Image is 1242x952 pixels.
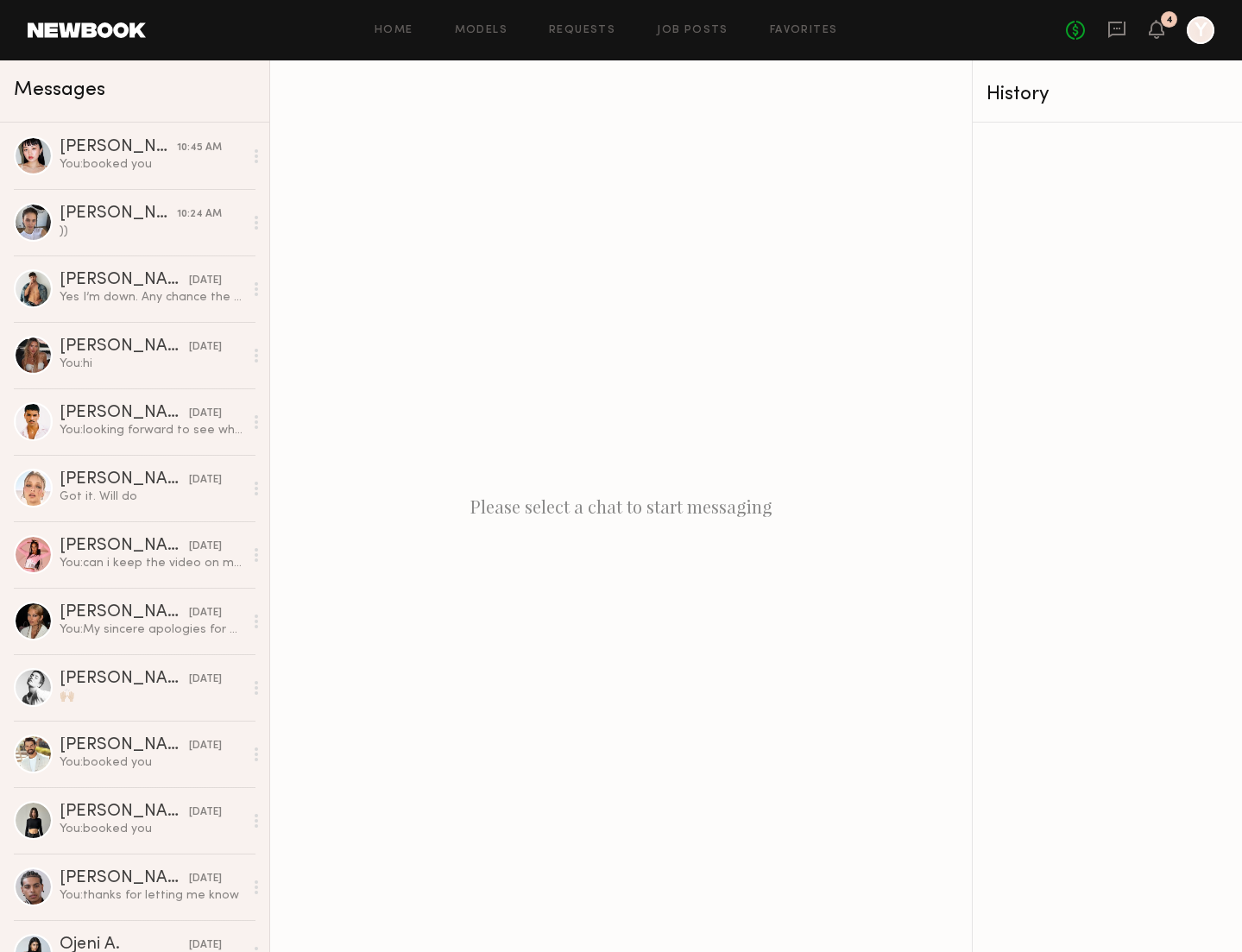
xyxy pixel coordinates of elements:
[60,289,243,306] div: Yes I’m down. Any chance the pay could be $250? That’s my rate for UCG/modeling products
[189,539,222,555] div: [DATE]
[60,471,189,489] div: [PERSON_NAME]
[189,871,222,887] div: [DATE]
[60,804,189,821] div: [PERSON_NAME]
[60,156,243,173] div: You: booked you
[60,139,177,156] div: [PERSON_NAME]
[1187,16,1214,44] a: Y
[60,272,189,289] div: [PERSON_NAME]
[455,25,508,36] a: Models
[657,25,728,36] a: Job Posts
[60,223,243,239] div: ))
[177,206,222,223] div: 10:24 AM
[189,339,222,356] div: [DATE]
[375,25,413,36] a: Home
[189,605,222,621] div: [DATE]
[60,555,243,571] div: You: can i keep the video on my iinstagram feed though ?
[60,887,243,904] div: You: thanks for letting me know
[189,804,222,821] div: [DATE]
[189,472,222,489] div: [DATE]
[60,754,243,771] div: You: booked you
[60,489,243,505] div: Got it. Will do
[60,405,189,422] div: [PERSON_NAME]
[549,25,615,36] a: Requests
[189,738,222,754] div: [DATE]
[189,273,222,289] div: [DATE]
[60,737,189,754] div: [PERSON_NAME]
[60,621,243,638] div: You: My sincere apologies for my outrageously late response! Would you still like to work together?
[60,538,189,555] div: [PERSON_NAME]
[189,406,222,422] div: [DATE]
[60,870,189,887] div: [PERSON_NAME]
[14,80,105,100] span: Messages
[60,604,189,621] div: [PERSON_NAME]
[60,688,243,704] div: 🙌🏼
[1166,16,1173,25] div: 4
[60,671,189,688] div: [PERSON_NAME]
[60,356,243,372] div: You: hi
[189,671,222,688] div: [DATE]
[177,140,222,156] div: 10:45 AM
[770,25,838,36] a: Favorites
[60,821,243,837] div: You: booked you
[270,60,972,952] div: Please select a chat to start messaging
[60,338,189,356] div: [PERSON_NAME]
[60,205,177,223] div: [PERSON_NAME]
[987,85,1228,104] div: History
[60,422,243,438] div: You: looking forward to see what you creates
